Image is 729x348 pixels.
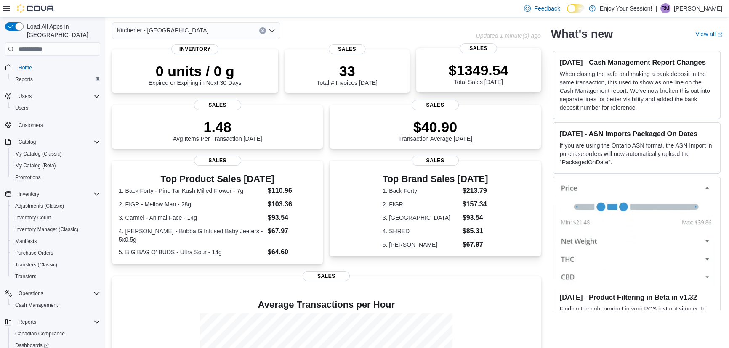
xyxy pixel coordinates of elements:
[560,129,713,138] h3: [DATE] - ASN Imports Packaged On Dates
[8,259,104,271] button: Transfers (Classic)
[19,139,36,145] span: Catalog
[17,4,55,13] img: Cova
[12,74,100,84] span: Reports
[268,213,316,223] dd: $93.54
[12,213,100,223] span: Inventory Count
[12,213,54,223] a: Inventory Count
[268,186,316,196] dd: $110.96
[560,293,713,301] h3: [DATE] - Product Filtering in Beta in v1.32
[383,174,488,184] h3: Top Brand Sales [DATE]
[560,141,713,166] p: If you are using the Ontario ASN format, the ASN Import in purchase orders will now automatically...
[560,58,713,66] h3: [DATE] - Cash Management Report Changes
[15,62,100,72] span: Home
[8,102,104,114] button: Users
[2,316,104,328] button: Reports
[8,148,104,160] button: My Catalog (Classic)
[15,137,39,147] button: Catalog
[119,300,534,310] h4: Average Transactions per Hour
[567,4,585,13] input: Dark Mode
[8,299,104,311] button: Cash Management
[171,44,218,54] span: Inventory
[12,260,100,270] span: Transfers (Classic)
[8,200,104,212] button: Adjustments (Classic)
[19,191,39,198] span: Inventory
[12,248,57,258] a: Purchase Orders
[463,199,488,209] dd: $157.34
[460,43,497,53] span: Sales
[449,62,508,85] div: Total Sales [DATE]
[19,64,32,71] span: Home
[19,93,32,100] span: Users
[15,189,43,199] button: Inventory
[15,273,36,280] span: Transfers
[15,226,78,233] span: Inventory Manager (Classic)
[449,62,508,79] p: $1349.54
[15,76,33,83] span: Reports
[12,161,100,171] span: My Catalog (Beta)
[717,32,722,37] svg: External link
[383,187,459,195] dt: 1. Back Forty
[15,91,100,101] span: Users
[412,156,459,166] span: Sales
[383,227,459,235] dt: 4. SHRED
[15,137,100,147] span: Catalog
[268,247,316,257] dd: $64.60
[12,103,100,113] span: Users
[119,187,264,195] dt: 1. Back Forty - Pine Tar Kush Milled Flower - 7g
[173,119,262,135] p: 1.48
[119,248,264,256] dt: 5. BIG BAG O' BUDS - Ultra Sour - 14g
[12,161,59,171] a: My Catalog (Beta)
[317,63,377,86] div: Total # Invoices [DATE]
[655,3,657,13] p: |
[15,203,64,209] span: Adjustments (Classic)
[383,200,459,208] dt: 2. FIGR
[12,300,61,310] a: Cash Management
[15,288,47,298] button: Operations
[534,4,560,13] span: Feedback
[15,91,35,101] button: Users
[12,329,68,339] a: Canadian Compliance
[119,227,264,244] dt: 4. [PERSON_NAME] - Bubba G Infused Baby Jeeters - 5x0.5g
[117,25,208,35] span: Kitchener - [GEOGRAPHIC_DATA]
[119,200,264,208] dt: 2. FIGR - Mellow Man - 28g
[149,63,242,86] div: Expired or Expiring in Next 30 Days
[8,171,104,183] button: Promotions
[303,271,350,281] span: Sales
[8,235,104,247] button: Manifests
[412,100,459,110] span: Sales
[2,90,104,102] button: Users
[8,74,104,85] button: Reports
[15,120,46,130] a: Customers
[15,261,57,268] span: Transfers (Classic)
[15,120,100,130] span: Customers
[119,174,316,184] h3: Top Product Sales [DATE]
[463,226,488,236] dd: $85.31
[8,224,104,235] button: Inventory Manager (Classic)
[12,224,82,235] a: Inventory Manager (Classic)
[268,199,316,209] dd: $103.36
[12,224,100,235] span: Inventory Manager (Classic)
[8,328,104,340] button: Canadian Compliance
[194,100,241,110] span: Sales
[15,317,40,327] button: Reports
[268,226,316,236] dd: $67.97
[15,105,28,111] span: Users
[2,119,104,131] button: Customers
[600,3,652,13] p: Enjoy Your Session!
[383,240,459,249] dt: 5. [PERSON_NAME]
[19,122,43,129] span: Customers
[12,172,100,182] span: Promotions
[463,240,488,250] dd: $67.97
[12,272,100,282] span: Transfers
[12,74,36,84] a: Reports
[317,63,377,79] p: 33
[662,3,670,13] span: RM
[398,119,472,135] p: $40.90
[12,260,61,270] a: Transfers (Classic)
[12,272,40,282] a: Transfers
[15,302,58,308] span: Cash Management
[12,300,100,310] span: Cash Management
[2,136,104,148] button: Catalog
[12,149,65,159] a: My Catalog (Classic)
